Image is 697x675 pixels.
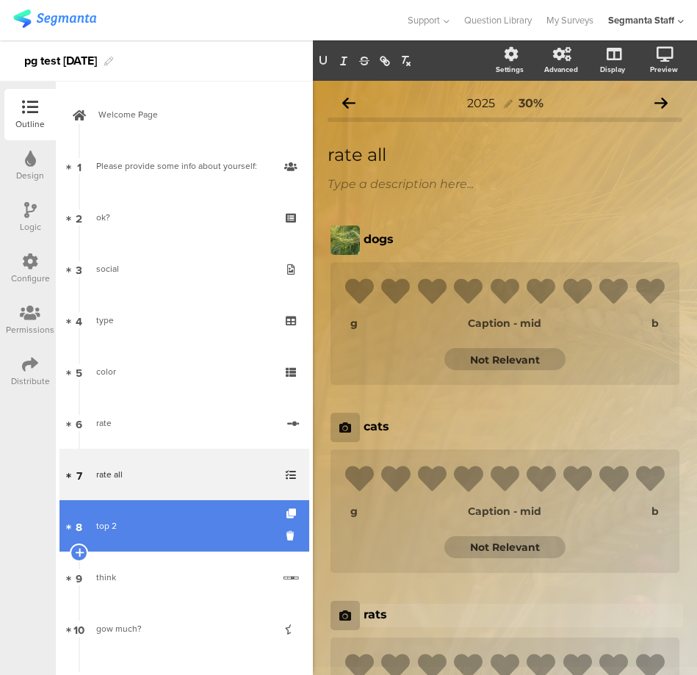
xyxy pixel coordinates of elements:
span: 7 [76,466,82,483]
div: Segmanta Staff [608,13,674,27]
span: Welcome Page [98,107,286,122]
a: 2 ok? [59,192,309,243]
div: 30% [519,96,543,110]
div: Configure [11,272,50,285]
div: top 2 [96,519,272,533]
a: 10 gow much? [59,603,309,654]
a: 5 color [59,346,309,397]
span: 4 [76,312,82,328]
div: g [350,505,436,518]
a: Welcome Page [59,89,309,140]
div: ok? [96,210,272,225]
div: gow much? [96,621,272,636]
a: 7 rate all [59,449,309,500]
a: 6 rate [59,397,309,449]
div: Permissions [6,323,54,336]
span: 10 [73,621,84,637]
i: Delete [286,529,299,543]
div: Display [600,64,625,75]
span: 6 [76,415,82,431]
div: Advanced [544,64,578,75]
div: Preview [650,64,678,75]
span: Caption - mid [468,317,541,330]
div: Logic [20,220,41,234]
div: type [96,313,272,328]
a: 3 social [59,243,309,295]
div: b [573,317,659,330]
span: Caption - mid [468,505,541,518]
div: pg test [DATE] [24,49,97,73]
a: 9 think [59,552,309,603]
i: Duplicate [286,509,299,519]
div: Distribute [11,375,50,388]
span: Support [408,13,440,27]
p: dogs [364,232,679,246]
div: Type a description here... [328,177,682,191]
div: rate [96,416,276,430]
div: Outline [15,118,45,131]
span: 3 [76,261,82,277]
div: social [96,261,272,276]
span: 8 [76,518,82,534]
p: rate all [328,144,682,166]
span: 2025 [467,96,495,110]
a: 4 type [59,295,309,346]
div: Settings [496,64,524,75]
span: 5 [76,364,82,380]
div: rate all [96,467,272,482]
div: color [96,364,272,379]
div: Please provide some info about yourself: [96,159,272,173]
div: g [350,317,436,330]
a: 1 Please provide some info about yourself: [59,140,309,192]
span: 1 [77,158,82,174]
p: cats [364,419,679,433]
span: 2 [76,209,82,225]
div: think [96,570,272,585]
a: 8 top 2 [59,500,309,552]
img: segmanta logo [13,10,96,28]
div: Design [16,169,44,182]
p: rats [364,607,679,621]
div: b [573,505,659,518]
span: 9 [76,569,82,585]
